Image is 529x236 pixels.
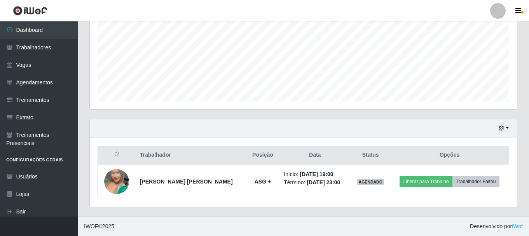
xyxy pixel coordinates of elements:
[351,146,390,164] th: Status
[104,159,129,204] img: 1684607735548.jpeg
[307,179,340,185] time: [DATE] 23:00
[400,176,452,187] button: Liberar para Trabalho
[512,223,523,229] a: iWof
[452,176,499,187] button: Trabalhador Faltou
[300,171,333,177] time: [DATE] 19:00
[135,146,246,164] th: Trabalhador
[284,170,346,178] li: Início:
[284,178,346,187] li: Término:
[84,222,116,231] span: © 2025 .
[255,178,271,185] strong: ASG +
[140,178,233,185] strong: [PERSON_NAME] [PERSON_NAME]
[13,6,47,16] img: CoreUI Logo
[390,146,509,164] th: Opções
[357,179,384,185] span: AGENDADO
[470,222,523,231] span: Desenvolvido por
[84,223,98,229] span: IWOF
[246,146,279,164] th: Posição
[279,146,351,164] th: Data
